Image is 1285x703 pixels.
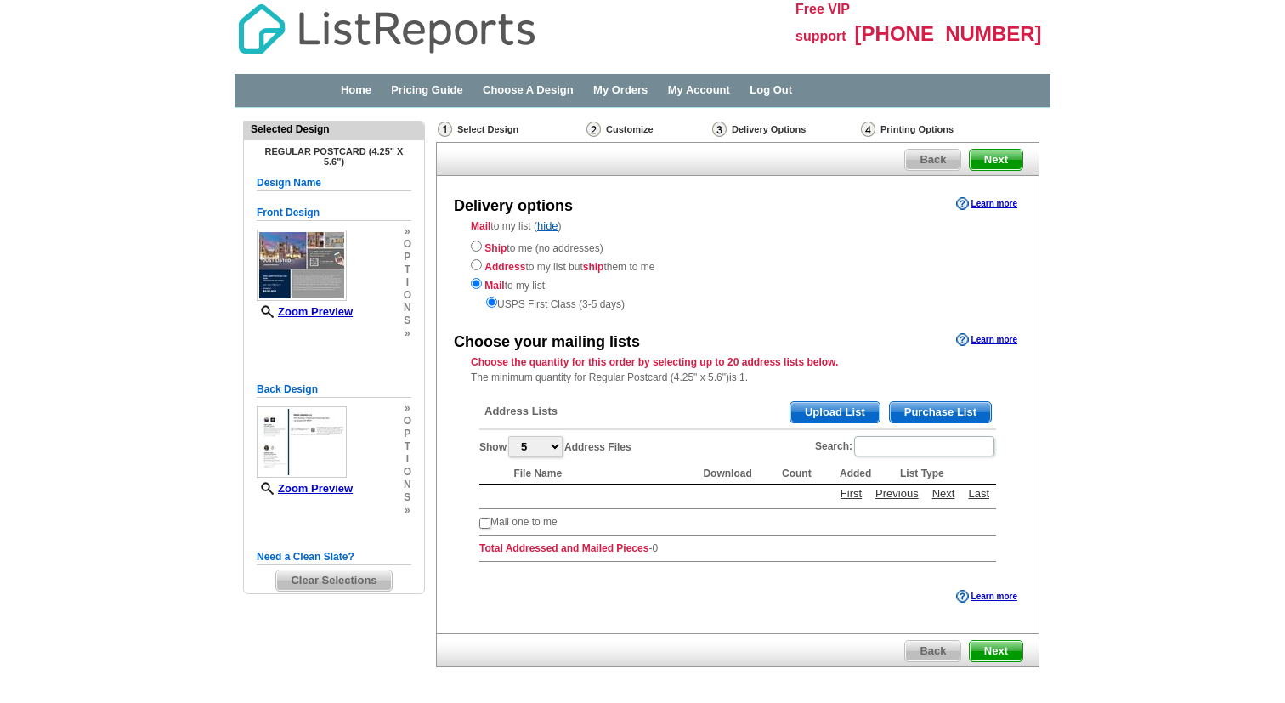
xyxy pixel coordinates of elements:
span: [PHONE_NUMBER] [855,22,1042,45]
span: Back [905,150,960,170]
h5: Back Design [257,382,411,398]
div: Delivery options [454,196,573,218]
img: Printing Options & Summary [861,122,875,137]
a: Back [904,149,961,171]
span: s [404,491,411,504]
span: Free VIP support [795,2,850,43]
div: Selected Design [244,122,424,137]
a: Back [904,640,961,662]
span: Address Lists [484,404,558,419]
div: Select Design [436,121,585,142]
strong: Mail [471,220,490,232]
span: o [404,289,411,302]
a: Last [964,485,993,502]
div: The minimum quantity for Regular Postcard (4.25" x 5.6")is 1. [437,354,1039,385]
span: 0 [652,542,658,554]
a: Choose A Design [483,83,574,96]
a: My Orders [593,83,648,96]
span: o [404,415,411,428]
th: File Name [505,463,694,485]
td: Mail one to me [490,514,558,530]
div: Printing Options [859,121,1010,138]
span: o [404,466,411,479]
div: - [471,388,1005,575]
img: Customize [586,122,601,137]
h4: Regular Postcard (4.25" x 5.6") [257,146,411,167]
img: small-thumb.jpg [257,230,347,301]
span: i [404,276,411,289]
a: Home [341,83,371,96]
h5: Front Design [257,205,411,221]
img: Delivery Options [712,122,727,137]
h5: Design Name [257,175,411,191]
strong: Mail [484,280,504,292]
a: Learn more [956,197,1017,211]
a: Zoom Preview [257,482,353,495]
a: Pricing Guide [391,83,463,96]
span: » [404,504,411,517]
th: List Type [892,463,996,485]
span: Clear Selections [276,570,391,591]
a: Learn more [956,590,1017,604]
span: » [404,225,411,238]
span: p [404,428,411,440]
img: Select Design [438,122,452,137]
div: Customize [585,121,710,138]
a: Previous [871,485,923,502]
span: Next [970,641,1022,661]
span: Purchase List [890,402,991,422]
span: Back [905,641,960,661]
span: » [404,402,411,415]
strong: Choose the quantity for this order by selecting up to 20 address lists below. [471,356,838,368]
a: First [836,485,866,502]
strong: Ship [484,242,507,254]
th: Added [831,463,892,485]
span: p [404,251,411,264]
div: to me (no addresses) to my list but them to me to my list [471,237,1005,312]
strong: Address [484,261,525,273]
h5: Need a Clean Slate? [257,549,411,565]
label: Show Address Files [479,434,631,459]
div: USPS First Class (3-5 days) [471,293,1005,312]
th: Count [773,463,831,485]
th: Download [694,463,773,485]
span: n [404,479,411,491]
strong: Total Addressed and Mailed Pieces [479,542,648,554]
select: ShowAddress Files [508,436,563,457]
span: n [404,302,411,315]
span: o [404,238,411,251]
div: Choose your mailing lists [454,332,640,354]
a: Next [928,485,960,502]
a: hide [537,219,558,232]
span: t [404,440,411,453]
span: » [404,327,411,340]
div: Delivery Options [710,121,859,142]
input: Search: [854,436,994,456]
a: Log Out [750,83,792,96]
a: Zoom Preview [257,305,353,318]
div: to my list ( ) [437,218,1039,312]
span: t [404,264,411,276]
a: My Account [668,83,730,96]
label: Search: [815,434,996,458]
span: s [404,315,411,327]
strong: ship [583,261,604,273]
span: Upload List [790,402,880,422]
a: Learn more [956,333,1017,347]
img: small-thumb.jpg [257,406,347,478]
span: Next [970,150,1022,170]
span: i [404,453,411,466]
